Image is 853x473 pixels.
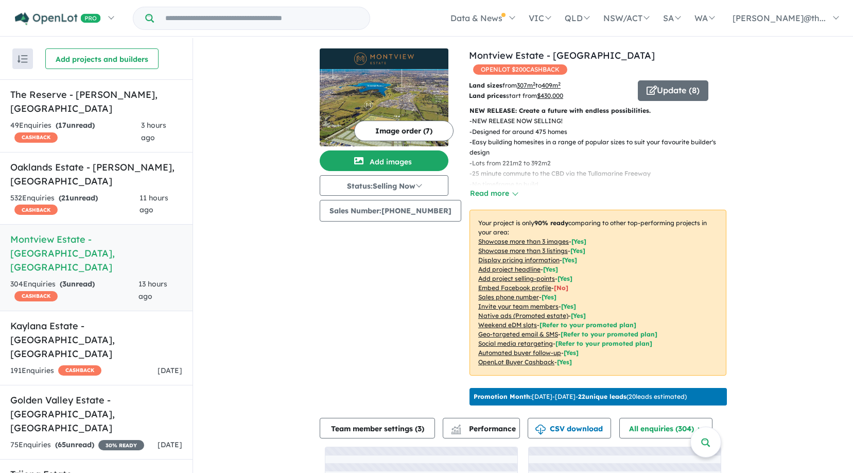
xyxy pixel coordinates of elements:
b: 22 unique leads [578,393,626,400]
span: 21 [61,193,69,202]
button: All enquiries (304) [619,418,712,438]
h5: The Reserve - [PERSON_NAME] , [GEOGRAPHIC_DATA] [10,88,182,115]
b: 90 % ready [534,219,568,227]
u: Add project headline [478,265,541,273]
span: [DATE] [158,440,182,449]
span: OPENLOT $ 200 CASHBACK [473,64,567,75]
u: 307 m [517,81,535,89]
u: Showcase more than 3 listings [478,247,568,255]
u: Add project selling-points [478,275,555,282]
span: [Yes] [564,349,579,357]
p: NEW RELEASE: Create a future with endless possibilities. [469,106,726,116]
span: [ No ] [554,284,568,292]
div: 532 Enquir ies [10,192,140,217]
button: Image order (7) [354,121,454,141]
u: Native ads (Promoted estate) [478,312,568,319]
sup: 2 [558,81,561,87]
span: to [535,81,561,89]
span: [ Yes ] [570,247,585,255]
p: - Easy building homesites in a range of popular sizes to suit your favourite builder's design [469,137,735,158]
p: Your project is only comparing to other top-performing projects in your area: - - - - - - - - - -... [469,210,726,376]
span: CASHBACK [14,205,58,215]
span: [Yes] [571,312,586,319]
a: Montview Estate - [GEOGRAPHIC_DATA] [469,49,655,61]
strong: ( unread) [60,279,95,289]
u: 409 m [542,81,561,89]
span: CASHBACK [14,132,58,143]
span: 3 [62,279,66,289]
span: [ Yes ] [558,275,572,282]
img: line-chart.svg [451,425,461,430]
p: - No timeframe to build [469,179,735,190]
span: [Refer to your promoted plan] [561,330,657,338]
button: Update (8) [638,80,708,101]
span: 65 [58,440,66,449]
u: Sales phone number [478,293,539,301]
span: [ Yes ] [561,302,576,310]
h5: Oaklands Estate - [PERSON_NAME] , [GEOGRAPHIC_DATA] [10,160,182,188]
u: Showcase more than 3 images [478,238,569,245]
img: Montview Estate - Craigieburn [320,69,448,146]
p: - NEW RELEASE NOW SELLING! [469,116,735,126]
u: Invite your team members [478,302,559,310]
p: start from [469,91,630,101]
button: Team member settings (3) [320,418,435,438]
span: CASHBACK [58,365,101,376]
span: [Yes] [557,358,572,366]
img: Openlot PRO Logo White [15,12,101,25]
span: [ Yes ] [562,256,577,264]
span: [ Yes ] [571,238,586,245]
u: Display pricing information [478,256,560,264]
div: 304 Enquir ies [10,278,138,303]
u: OpenLot Buyer Cashback [478,358,554,366]
button: Performance [443,418,520,438]
button: Read more [469,188,518,199]
strong: ( unread) [55,440,94,449]
span: 11 hours ago [140,193,168,215]
img: download icon [535,425,546,435]
span: 17 [58,121,66,130]
span: [Refer to your promoted plan] [555,340,652,347]
h5: Montview Estate - [GEOGRAPHIC_DATA] , [GEOGRAPHIC_DATA] [10,232,182,274]
img: Montview Estate - Craigieburn Logo [324,53,444,65]
u: Automated buyer follow-up [478,349,561,357]
button: Add projects and builders [45,48,159,69]
div: 49 Enquir ies [10,120,141,144]
u: Geo-targeted email & SMS [478,330,558,338]
u: Social media retargeting [478,340,553,347]
strong: ( unread) [56,121,95,130]
span: 3 hours ago [141,121,166,142]
div: 75 Enquir ies [10,439,144,451]
span: [ Yes ] [543,265,558,273]
button: Add images [320,150,448,171]
input: Try estate name, suburb, builder or developer [156,7,368,29]
p: - Lots from 221m2 to 392m2 [469,158,735,168]
p: [DATE] - [DATE] - ( 20 leads estimated) [474,392,687,401]
u: $ 430,000 [537,92,563,99]
span: [DATE] [158,366,182,375]
button: CSV download [528,418,611,438]
span: Performance [452,424,516,433]
b: Promotion Month: [474,393,532,400]
strong: ( unread) [59,193,98,202]
span: 3 [417,424,422,433]
button: Sales Number:[PHONE_NUMBER] [320,200,461,222]
sup: 2 [533,81,535,87]
p: - 25 minute commute to the CBD via the Tullamarine Freeway [469,168,735,179]
img: sort.svg [18,55,28,63]
b: Land prices [469,92,506,99]
img: bar-chart.svg [451,428,461,434]
h5: Golden Valley Estate - [GEOGRAPHIC_DATA] , [GEOGRAPHIC_DATA] [10,393,182,435]
u: Embed Facebook profile [478,284,551,292]
div: 191 Enquir ies [10,365,101,377]
span: [Refer to your promoted plan] [539,321,636,329]
span: 30 % READY [98,440,144,450]
u: Weekend eDM slots [478,321,537,329]
span: [PERSON_NAME]@th... [733,13,826,23]
button: Status:Selling Now [320,175,448,196]
span: 13 hours ago [138,279,167,301]
span: [ Yes ] [542,293,556,301]
p: from [469,80,630,91]
h5: Kaylana Estate - [GEOGRAPHIC_DATA] , [GEOGRAPHIC_DATA] [10,319,182,361]
a: Montview Estate - Craigieburn LogoMontview Estate - Craigieburn [320,48,448,146]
